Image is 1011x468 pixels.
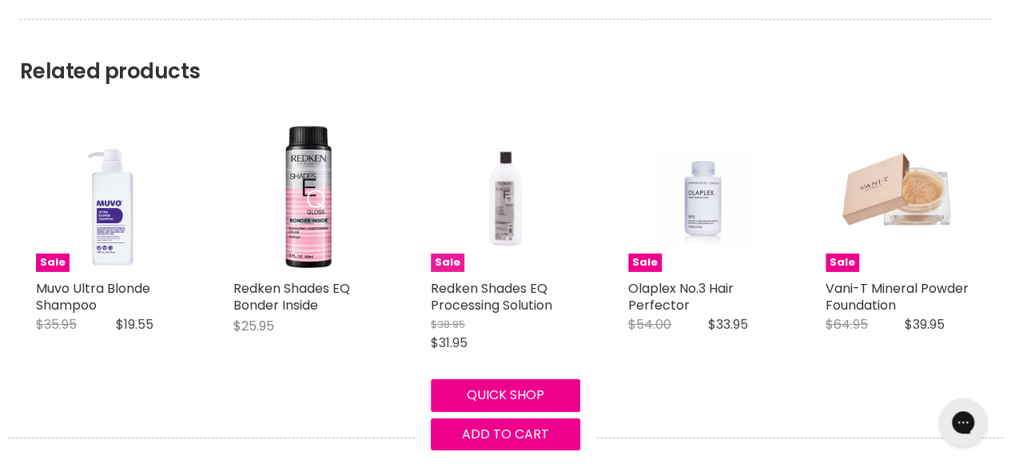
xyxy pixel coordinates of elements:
span: $38.95 [431,317,465,332]
span: $54.00 [628,315,671,334]
a: Olaplex Hair Perfector No 3 Sale [628,122,778,272]
span: Sale [826,254,859,272]
button: Add to cart [431,418,580,450]
span: $64.95 [826,315,868,334]
button: Quick shop [431,379,580,411]
a: Redken Shades EQ Bonder Inside [233,279,350,314]
a: Vani-T Mineral Powder Foundation Vani-T Mineral Powder Foundation Sale [826,122,975,272]
span: Add to cart [462,425,549,443]
a: Redken Shades EQ Processing Solution Sale [431,122,580,272]
a: Redken Shades EQ Processing Solution [431,279,552,314]
span: Sale [36,254,70,272]
span: $31.95 [431,334,468,352]
img: Redken Shades EQ Bonder Inside [233,122,383,272]
h2: Related products [20,19,991,84]
span: Sale [431,254,464,272]
img: Vani-T Mineral Powder Foundation [826,145,975,250]
span: $25.95 [233,317,274,335]
span: $33.95 [708,315,748,334]
a: Vani-T Mineral Powder Foundation [826,279,969,314]
img: Olaplex Hair Perfector No 3 [653,122,753,272]
span: $19.55 [116,315,153,334]
iframe: Gorgias live chat messenger [931,393,995,452]
span: Sale [628,254,662,272]
img: Muvo Ultra Blonde Shampoo [36,122,185,272]
span: $39.95 [905,315,945,334]
a: Olaplex No.3 Hair Perfector [628,279,734,314]
a: Muvo Ultra Blonde Shampoo [36,279,150,314]
img: Redken Shades EQ Processing Solution [456,122,555,272]
a: Muvo Ultra Blonde Shampoo Muvo Ultra Blonde Shampoo Sale [36,122,185,272]
span: $35.95 [36,315,77,334]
